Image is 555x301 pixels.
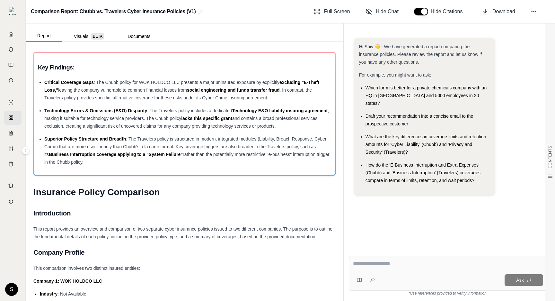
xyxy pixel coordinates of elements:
[431,8,467,15] span: Hide Citations
[366,162,480,183] span: How do the 'E-Business Interruption and Extra Expenses' (Chubb) and 'Business Interruption' (Trav...
[311,5,353,18] button: Full Screen
[147,108,232,113] span: : The Travelers policy includes a dedicated
[33,278,102,284] strong: Company 1: WOK HOLDCO LLC
[44,152,330,165] span: rather than the potentially more restrictive "e-business" interruption trigger in the Chubb policy.
[4,73,22,87] a: Chat
[4,141,22,156] a: Custom Report
[480,5,518,18] button: Download
[4,42,22,57] a: Documents Vault
[44,136,126,141] span: Superior Policy Structure and Breadth
[62,31,116,41] button: Visuals
[9,7,17,15] img: Expand sidebar
[44,136,327,157] span: : The Travelers policy is structured in modern, integrated modules (Liability, Breach Response, C...
[548,146,553,169] span: CONTENTS
[4,58,22,72] a: Prompt Library
[94,80,279,85] span: : The Chubb policy for WOK HOLDCO LLC presents a major uninsured exposure by explicitly
[4,126,22,140] a: Claim Coverage
[505,274,543,286] button: Ask
[33,246,336,259] h2: Company Profile
[40,291,57,296] span: Industry
[33,183,336,201] h1: Insurance Policy Comparison
[6,5,19,17] button: Expand sidebar
[33,206,336,220] h2: Introduction
[26,31,62,41] button: Report
[324,8,350,15] span: Full Screen
[4,179,22,193] a: Contract Analysis
[33,226,332,239] span: This report provides an overview and comparison of two separate cyber insurance policies issued t...
[57,291,86,296] span: : Not Available
[516,278,524,283] span: Ask
[4,95,22,109] a: Single Policy
[5,283,18,296] div: S
[4,27,22,41] a: Home
[4,194,22,208] a: Legal Search Engine
[49,152,183,157] span: Business Interruption coverage applying to a "System Failure"
[91,33,104,40] span: BETA
[349,291,547,296] div: *Use references provided to verify information.
[492,8,515,15] span: Download
[44,108,147,113] span: Technology Errors & Omissions (E&O) Disparity
[4,157,22,171] a: Coverage Table
[31,6,196,17] h2: Comparison Report: Chubb vs. Travelers Cyber Insurance Policies (V1)
[359,44,482,65] span: Hi Shiv 👋 - We have generated a report comparing the insurance policies. Please review the report...
[376,8,399,15] span: Hide Chat
[38,62,331,73] h3: Key Findings:
[44,87,312,100] span: . In contrast, the Travelers policy provides specific, affirmative coverage for these risks under...
[366,85,487,106] span: Which form is better for a private chemicals company with an HQ in [GEOGRAPHIC_DATA] and 5000 emp...
[366,134,486,155] span: What are the key differences in coverage limits and retention amounts for 'Cyber Liability' (Chub...
[232,108,328,113] span: Technology E&O liability insuring agreement
[58,87,187,93] span: leaving the company vulnerable to common financial losses from
[44,80,94,85] span: Critical Coverage Gaps
[116,31,162,41] button: Documents
[359,72,431,78] span: For example, you might want to ask:
[181,116,232,121] span: lacks this specific grant
[33,266,140,271] span: This comparison involves two distinct insured entities:
[187,87,280,93] span: social engineering and funds transfer fraud
[22,147,30,154] button: Expand sidebar
[363,5,401,18] button: Hide Chat
[4,111,22,125] a: Policy Comparisons
[366,114,473,126] span: Draft your recommendation into a concise email to the prospective customer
